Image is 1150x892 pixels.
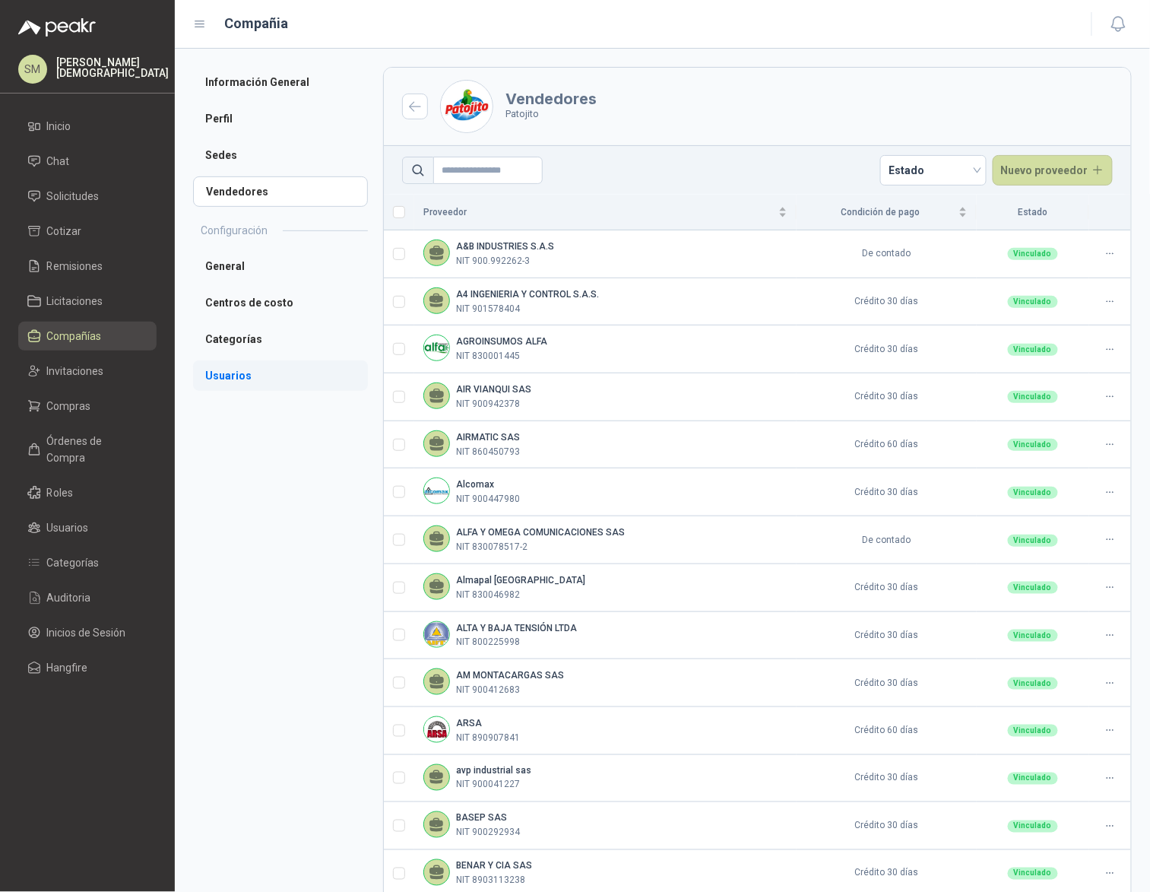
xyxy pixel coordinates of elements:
th: Proveedor [414,195,797,230]
span: Remisiones [47,258,103,275]
div: Vinculado [1008,678,1058,690]
span: Inicio [47,118,71,135]
td: Crédito 30 días [797,564,977,612]
div: Vinculado [1008,582,1058,594]
span: Proveedor [423,205,775,220]
a: Auditoria [18,583,157,612]
p: NIT 900.992262-3 [456,254,530,268]
div: Vinculado [1008,248,1058,260]
a: Solicitudes [18,182,157,211]
a: Compras [18,392,157,421]
p: [PERSON_NAME] [DEMOGRAPHIC_DATA] [56,57,169,78]
a: Invitaciones [18,357,157,386]
span: Estado [889,159,977,182]
div: Vinculado [1008,630,1058,642]
div: Vinculado [1008,296,1058,308]
h2: Configuración [201,222,268,239]
a: Roles [18,478,157,507]
span: Chat [47,153,70,170]
a: Remisiones [18,252,157,281]
td: Crédito 30 días [797,468,977,516]
p: NIT 900447980 [456,492,520,506]
div: Vinculado [1008,487,1058,499]
p: NIT 830001445 [456,349,520,363]
td: Crédito 60 días [797,421,977,469]
th: Condición de pago [797,195,977,230]
a: Usuarios [18,513,157,542]
td: Crédito 30 días [797,612,977,660]
td: Crédito 30 días [797,373,977,421]
span: Condición de pago [806,205,955,220]
span: Inicios de Sesión [47,624,126,641]
a: Centros de costo [193,287,368,318]
td: Crédito 60 días [797,707,977,755]
span: Solicitudes [47,188,100,205]
td: De contado [797,230,977,278]
span: Licitaciones [47,293,103,310]
span: Hangfire [47,659,88,676]
b: BENAR Y CIA SAS [456,861,532,871]
img: Company Logo [424,717,449,742]
p: NIT 900412683 [456,683,520,697]
b: AIR VIANQUI SAS [456,384,531,395]
span: Auditoria [47,589,91,606]
button: Nuevo proveedor [993,155,1114,186]
a: Inicios de Sesión [18,618,157,647]
span: Órdenes de Compra [47,433,142,466]
span: Compras [47,398,91,414]
b: Alcomax [456,479,494,490]
p: Patojito [505,106,597,122]
a: Chat [18,147,157,176]
div: Vinculado [1008,535,1058,547]
h1: Compañia [225,13,289,34]
b: ALFA Y OMEGA COMUNICACIONES SAS [456,527,625,538]
span: Usuarios [47,519,89,536]
a: Cotizar [18,217,157,246]
b: A&B INDUSTRIES S.A.S [456,241,554,252]
p: NIT 901578404 [456,302,520,316]
a: Categorías [18,548,157,577]
img: Company Logo [424,622,449,647]
div: Vinculado [1008,391,1058,403]
a: Hangfire [18,653,157,682]
td: Crédito 30 días [797,755,977,803]
b: A4 INGENIERIA Y CONTROL S.A.S. [456,289,599,300]
div: Vinculado [1008,725,1058,737]
p: NIT 860450793 [456,445,520,459]
p: NIT 830046982 [456,588,520,602]
p: NIT 830078517-2 [456,540,527,554]
a: General [193,251,368,281]
td: Crédito 30 días [797,325,977,373]
b: ALTA Y BAJA TENSIÓN LTDA [456,623,577,633]
b: ARSA [456,718,482,729]
a: Información General [193,67,368,97]
b: AIRMATIC SAS [456,432,520,443]
b: Almapal [GEOGRAPHIC_DATA] [456,575,585,586]
p: NIT 8903113238 [456,874,525,888]
a: Categorías [193,324,368,354]
a: Usuarios [193,360,368,391]
span: Roles [47,484,74,501]
span: Categorías [47,554,100,571]
p: NIT 800225998 [456,635,520,649]
span: Cotizar [47,223,82,240]
a: Vendedores [193,176,368,207]
a: Inicio [18,112,157,141]
a: Perfil [193,103,368,134]
td: Crédito 30 días [797,802,977,850]
div: Vinculado [1008,821,1058,833]
li: Sedes [193,140,368,170]
img: Logo peakr [18,18,96,37]
a: Órdenes de Compra [18,427,157,472]
td: De contado [797,516,977,564]
img: Company Logo [424,478,449,503]
p: NIT 900942378 [456,397,520,411]
th: Estado [977,195,1089,230]
h3: Vendedores [505,91,597,106]
span: Compañías [47,328,102,344]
